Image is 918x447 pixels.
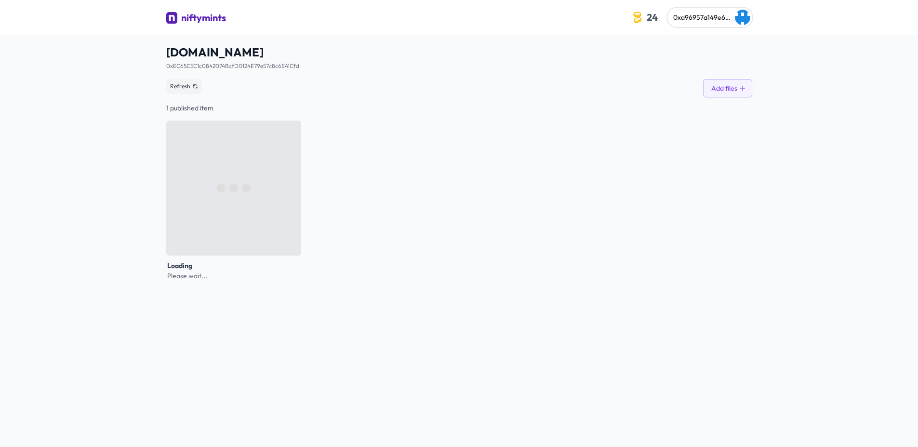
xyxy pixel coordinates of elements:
p: Please wait... [167,271,207,281]
img: Loading [166,121,301,256]
img: coin-icon.3a8a4044.svg [630,10,645,25]
a: niftymints [166,11,226,27]
div: Click to show details [166,121,301,256]
span: Refresh [170,82,190,90]
span: 0xa96957a149e6e7919422753dcf30baca2f7a4370 [673,13,828,22]
button: 0xa96957a149e6e7919422753dcf30baca2f7a4370 [667,8,752,27]
button: Refresh [166,79,202,94]
img: niftymints logo [166,12,178,24]
button: 24 [628,8,664,27]
a: LoadingLoadingPlease wait... [166,121,301,281]
span: 24 [645,10,660,25]
span: [DOMAIN_NAME] [166,44,752,60]
div: 1 published item [166,103,752,113]
a: 0xEC65C5C1c0842074BcfD0124E79e57c8c6E41Cfd [166,62,299,69]
button: Add files [703,79,752,97]
img: Jerry Yuen [735,10,750,25]
span: Loading [167,261,192,270]
div: niftymints [181,11,226,25]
